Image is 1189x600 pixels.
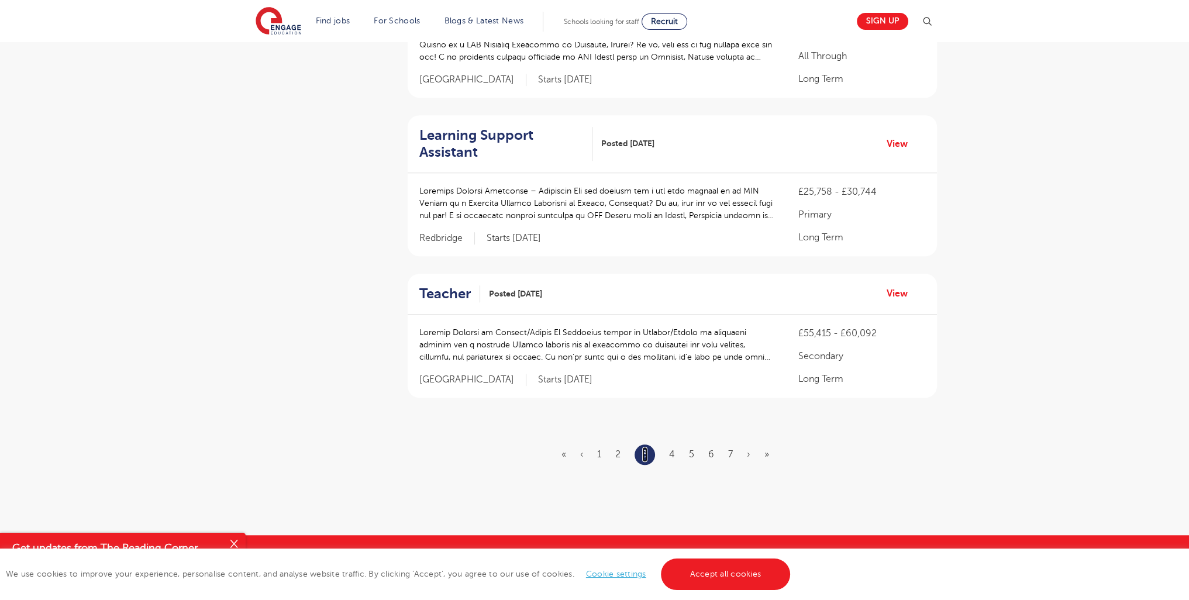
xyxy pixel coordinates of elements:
span: We use cookies to improve your experience, personalise content, and analyse website traffic. By c... [6,570,793,578]
a: 5 [689,449,694,460]
span: Schools looking for staff [564,18,639,26]
a: View [887,136,916,151]
a: Sign up [857,13,908,30]
p: Starts [DATE] [538,74,592,86]
a: Learning Support Assistant [419,127,592,161]
a: 2 [615,449,621,460]
a: Find jobs [316,16,350,25]
a: 6 [708,449,714,460]
a: Cookie settings [586,570,646,578]
h2: Learning Support Assistant [419,127,583,161]
p: Loremips Dolorsi Ametconse – Adipiscin Eli sed doeiusm tem i utl etdo magnaal en ad MIN Veniam qu... [419,185,776,222]
img: Engage Education [256,7,301,36]
p: Starts [DATE] [487,232,541,244]
a: Last [764,449,769,460]
p: Starts [DATE] [538,374,592,386]
span: Recruit [651,17,678,26]
span: [GEOGRAPHIC_DATA] [419,374,526,386]
a: Previous [580,449,583,460]
span: Posted [DATE] [601,137,654,150]
button: Close [222,533,246,556]
a: Teacher [419,285,480,302]
p: Secondary [798,349,925,363]
p: Loremip Dolorsi am Consect/Adipis El Seddoeius tempor in Utlabor/Etdolo ma aliquaeni adminim ven ... [419,326,776,363]
p: Long Term [798,372,925,386]
p: Long Term [798,230,925,244]
span: Redbridge [419,232,475,244]
a: 3 [642,447,647,462]
p: Primary [798,208,925,222]
p: LOR Ipsumdol Sitametco – Adipis, Elits Doe tem incidid utl e dol magn aliquae ad mi VEN Quisno ex... [419,26,776,63]
a: First [561,449,566,460]
a: Accept all cookies [661,558,791,590]
a: 4 [669,449,675,460]
p: £55,415 - £60,092 [798,326,925,340]
p: £25,758 - £30,744 [798,185,925,199]
p: All Through [798,49,925,63]
a: For Schools [374,16,420,25]
a: Next [747,449,750,460]
span: Posted [DATE] [489,288,542,300]
a: Blogs & Latest News [444,16,524,25]
p: Long Term [798,72,925,86]
a: View [887,286,916,301]
a: 7 [728,449,733,460]
a: 1 [597,449,601,460]
a: Recruit [642,13,687,30]
h4: Get updates from The Reading Corner [12,541,221,556]
span: [GEOGRAPHIC_DATA] [419,74,526,86]
h2: Teacher [419,285,471,302]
